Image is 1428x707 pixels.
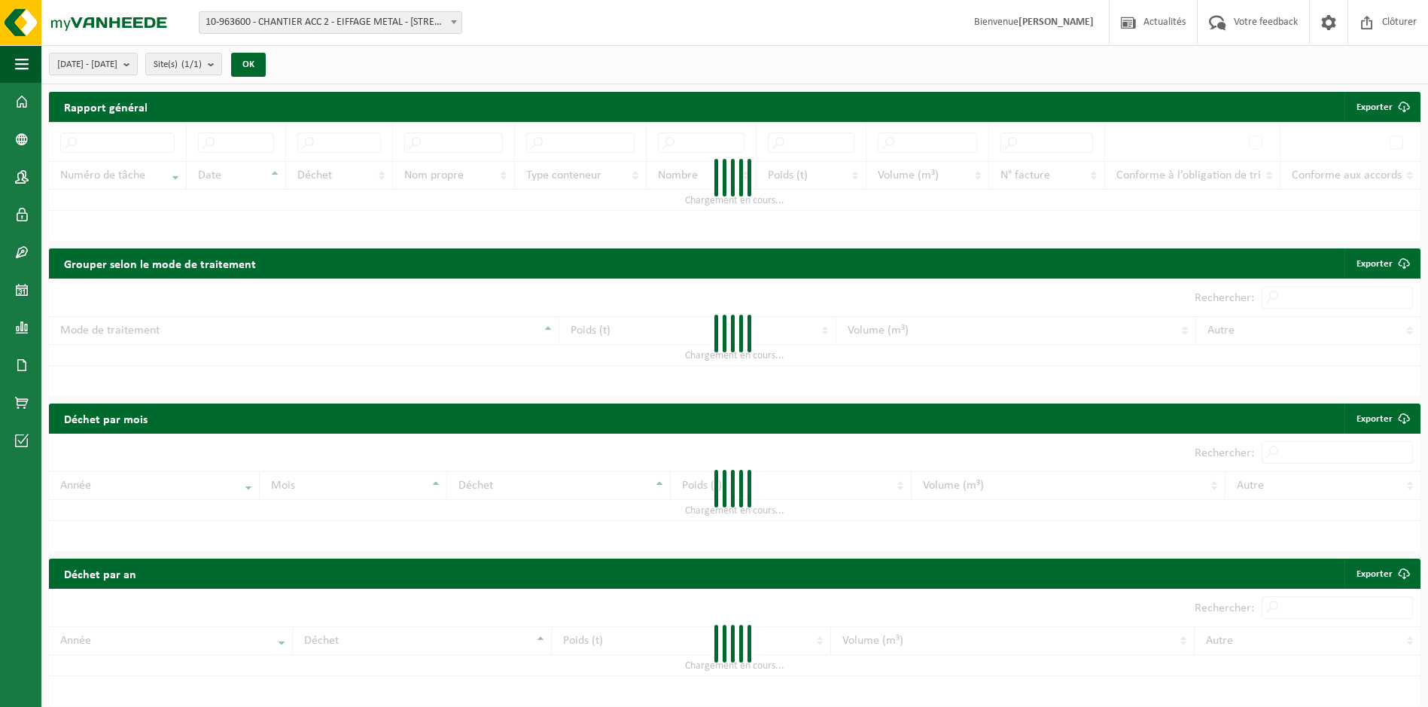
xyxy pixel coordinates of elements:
[49,248,271,278] h2: Grouper selon le mode de traitement
[49,404,163,433] h2: Déchet par mois
[49,92,163,122] h2: Rapport général
[1344,404,1419,434] a: Exporter
[1018,17,1094,28] strong: [PERSON_NAME]
[49,559,151,588] h2: Déchet par an
[181,59,202,69] count: (1/1)
[145,53,222,75] button: Site(s)(1/1)
[49,53,138,75] button: [DATE] - [DATE]
[1344,248,1419,279] a: Exporter
[57,53,117,76] span: [DATE] - [DATE]
[1344,92,1419,122] button: Exporter
[1344,559,1419,589] a: Exporter
[199,12,461,33] span: 10-963600 - CHANTIER ACC 2 - EIFFAGE METAL - 62138 DOUVRIN, AVENUE DE PARIS 900
[231,53,266,77] button: OK
[199,11,462,34] span: 10-963600 - CHANTIER ACC 2 - EIFFAGE METAL - 62138 DOUVRIN, AVENUE DE PARIS 900
[154,53,202,76] span: Site(s)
